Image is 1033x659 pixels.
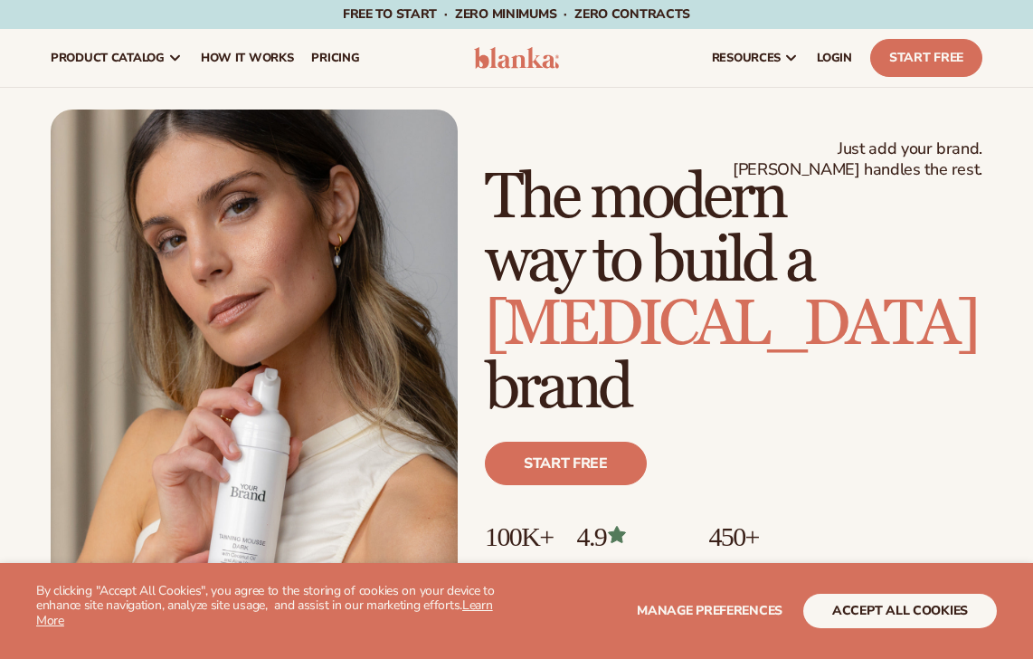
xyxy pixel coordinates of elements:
a: pricing [302,29,368,87]
a: Start Free [870,39,982,77]
span: resources [712,51,781,65]
p: Over 400 reviews [577,551,691,581]
span: Free to start · ZERO minimums · ZERO contracts [343,5,690,23]
span: How It Works [201,51,294,65]
span: LOGIN [817,51,852,65]
a: LOGIN [808,29,861,87]
p: High-quality products [708,551,845,581]
img: Female holding tanning mousse. [51,110,458,623]
button: accept all cookies [803,594,997,628]
a: Start free [485,442,647,485]
p: 450+ [708,521,845,551]
p: By clicking "Accept All Cookies", you agree to the storing of cookies on your device to enhance s... [36,584,516,629]
a: resources [703,29,808,87]
button: Manage preferences [637,594,782,628]
span: [MEDICAL_DATA] [485,286,976,363]
span: product catalog [51,51,165,65]
p: 4.9 [577,521,691,551]
h1: The modern way to build a brand [485,167,982,420]
span: Manage preferences [637,602,782,619]
a: Learn More [36,597,493,629]
span: pricing [311,51,359,65]
p: 100K+ [485,521,559,551]
p: Brands built [485,551,559,581]
img: logo [474,47,558,69]
a: How It Works [192,29,303,87]
a: product catalog [42,29,192,87]
span: Just add your brand. [PERSON_NAME] handles the rest. [733,138,982,181]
